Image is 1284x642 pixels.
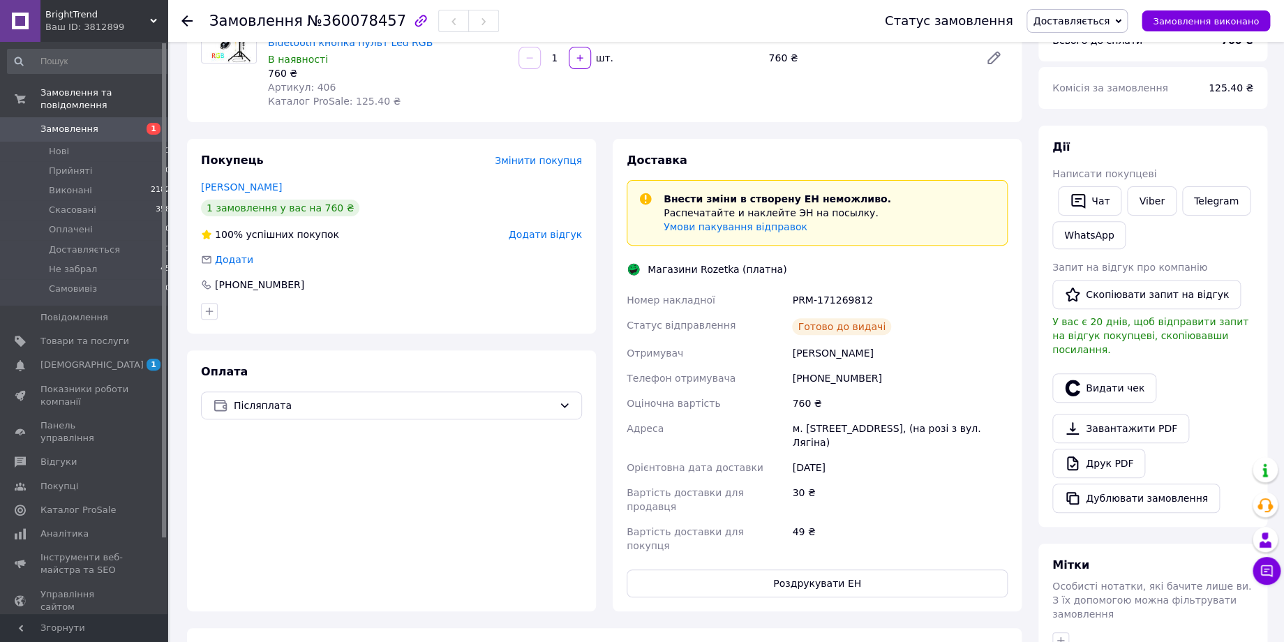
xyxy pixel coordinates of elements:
[789,341,1010,366] div: [PERSON_NAME]
[268,96,401,107] span: Каталог ProSale: 125.40 ₴
[147,123,160,135] span: 1
[45,8,150,21] span: BrightTrend
[201,365,248,378] span: Оплата
[1052,82,1168,94] span: Комісія за замовлення
[7,49,172,74] input: Пошук
[1142,10,1270,31] button: Замовлення виконано
[151,184,170,197] span: 2182
[627,398,720,409] span: Оціночна вартість
[49,145,69,158] span: Нові
[789,519,1010,558] div: 49 ₴
[627,423,664,434] span: Адреса
[49,165,92,177] span: Прийняті
[307,13,406,29] span: №360078457
[147,359,160,371] span: 1
[627,154,687,167] span: Доставка
[1153,16,1259,27] span: Замовлення виконано
[789,480,1010,519] div: 30 ₴
[885,14,1013,28] div: Статус замовлення
[160,263,170,276] span: 45
[234,398,553,413] span: Післяплата
[209,13,303,29] span: Замовлення
[1127,186,1176,216] a: Viber
[201,181,282,193] a: [PERSON_NAME]
[509,229,582,240] span: Додати відгук
[789,416,1010,455] div: м. [STREET_ADDRESS], (на розі з вул. Лягіна)
[40,87,167,112] span: Замовлення та повідомлення
[40,311,108,324] span: Повідомлення
[1209,82,1253,94] span: 125.40 ₴
[40,456,77,468] span: Відгуки
[664,193,891,204] span: Внести зміни в створену ЕН неможливо.
[627,569,1008,597] button: Роздрукувати ЕН
[1052,280,1241,309] button: Скопіювати запит на відгук
[201,154,264,167] span: Покупець
[49,244,120,256] span: Доставляється
[1253,557,1281,585] button: Чат з покупцем
[215,229,243,240] span: 100%
[268,54,328,65] span: В наявності
[214,278,306,292] div: [PHONE_NUMBER]
[1052,221,1126,249] a: WhatsApp
[40,383,129,408] span: Показники роботи компанії
[664,206,891,220] p: Распечатайте и наклейте ЭН на посылку.
[1052,262,1207,273] span: Запит на відгук про компанію
[592,51,615,65] div: шт.
[40,551,129,576] span: Інструменти веб-майстра та SEO
[627,526,744,551] span: Вартість доставки для покупця
[49,204,96,216] span: Скасовані
[789,366,1010,391] div: [PHONE_NUMBER]
[1052,168,1156,179] span: Написати покупцеві
[40,480,78,493] span: Покупці
[1052,316,1248,355] span: У вас є 20 днів, щоб відправити запит на відгук покупцеві, скопіювавши посилання.
[181,14,193,28] div: Повернутися назад
[1052,581,1251,620] span: Особисті нотатки, які бачите лише ви. З їх допомогою можна фільтрувати замовлення
[627,294,715,306] span: Номер накладної
[1052,414,1189,443] a: Завантажити PDF
[1052,35,1142,46] span: Всього до сплати
[792,318,891,335] div: Готово до видачі
[40,419,129,445] span: Панель управління
[49,283,97,295] span: Самовивіз
[45,21,167,33] div: Ваш ID: 3812899
[268,66,507,80] div: 760 ₴
[201,227,339,241] div: успішних покупок
[40,123,98,135] span: Замовлення
[1052,373,1156,403] button: Видати чек
[156,204,170,216] span: 358
[49,223,93,236] span: Оплачені
[268,82,336,93] span: Артикул: 406
[627,320,736,331] span: Статус відправлення
[49,263,97,276] span: Не забрал
[664,221,807,232] a: Умови пакування відправок
[40,335,129,348] span: Товари та послуги
[627,348,683,359] span: Отримувач
[763,48,974,68] div: 760 ₴
[1182,186,1251,216] a: Telegram
[627,462,763,473] span: Орієнтовна дата доставки
[789,455,1010,480] div: [DATE]
[1052,449,1145,478] a: Друк PDF
[201,200,359,216] div: 1 замовлення у вас на 760 ₴
[1052,558,1089,572] span: Мітки
[980,44,1008,72] a: Редагувати
[789,391,1010,416] div: 760 ₴
[789,288,1010,313] div: PRM-171269812
[40,359,144,371] span: [DEMOGRAPHIC_DATA]
[627,373,736,384] span: Телефон отримувача
[1033,15,1110,27] span: Доставляється
[1058,186,1121,216] button: Чат
[644,262,790,276] div: Магазини Rozetka (платна)
[1221,35,1253,46] b: 760 ₴
[40,504,116,516] span: Каталог ProSale
[627,487,744,512] span: Вартість доставки для продавця
[40,588,129,613] span: Управління сайтом
[1052,484,1220,513] button: Дублювати замовлення
[495,155,582,166] span: Змінити покупця
[49,184,92,197] span: Виконані
[40,528,89,540] span: Аналітика
[215,254,253,265] span: Додати
[1052,140,1070,154] span: Дії
[268,9,502,48] a: Кільцева лампа RGB LED 30 см зі штативом 2 метри та з тримачем для телефона + Bluetooth кнопка пу...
